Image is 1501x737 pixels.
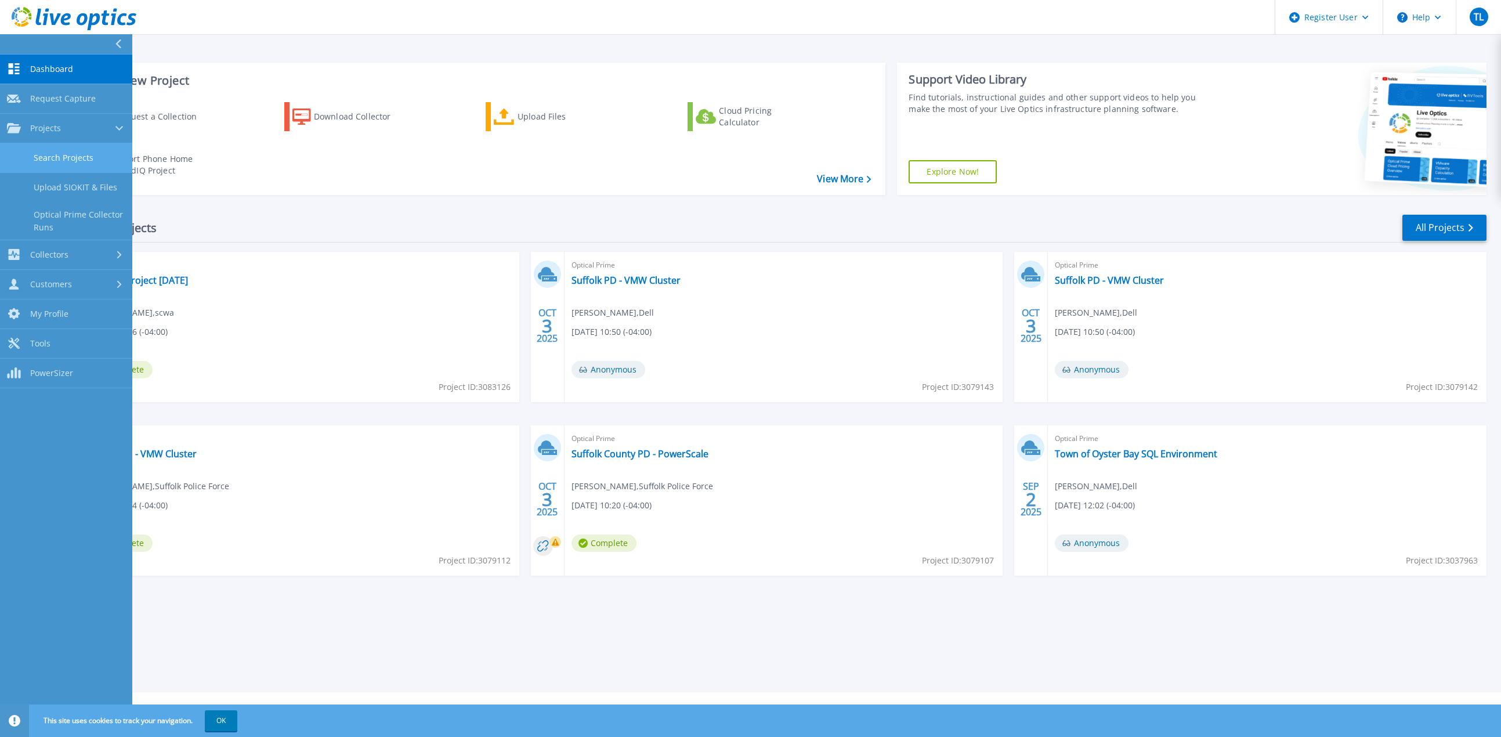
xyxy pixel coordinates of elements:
div: Cloud Pricing Calculator [719,105,812,128]
a: Upload Files [486,102,615,131]
span: 2 [1026,494,1036,504]
a: Town of Oyster Bay SQL Environment [1055,448,1217,460]
span: Project ID: 3079143 [922,381,994,393]
span: Projects [30,123,61,133]
span: Anonymous [1055,361,1129,378]
span: Project ID: 3079112 [439,554,511,567]
a: All Projects [1402,215,1486,241]
span: Project ID: 3079107 [922,554,994,567]
span: [DATE] 10:50 (-04:00) [572,326,652,338]
span: [DATE] 12:02 (-04:00) [1055,499,1135,512]
span: Optical Prime [572,432,996,445]
span: Tools [30,338,50,349]
span: Project ID: 3037963 [1406,554,1478,567]
a: Suffolk PD - VMW Cluster [88,448,197,460]
span: Project ID: 3079142 [1406,381,1478,393]
a: VMware Project [DATE] [88,274,188,286]
div: Support Video Library [909,72,1213,87]
span: [PERSON_NAME] , Dell [572,306,654,319]
a: Download Collector [284,102,414,131]
a: View More [817,174,871,185]
a: Request a Collection [82,102,212,131]
div: Request a Collection [115,105,208,128]
span: Optical Prime [88,432,512,445]
span: [PERSON_NAME] , Suffolk Police Force [88,480,229,493]
span: Optical Prime [88,259,512,272]
span: [DATE] 10:50 (-04:00) [1055,326,1135,338]
span: PowerSizer [30,368,73,378]
span: Dashboard [30,64,73,74]
span: Project ID: 3083126 [439,381,511,393]
span: TL [1474,12,1484,21]
span: Anonymous [572,361,645,378]
span: Complete [572,534,636,552]
div: SEP 2025 [1020,478,1042,521]
span: [PERSON_NAME] , Suffolk Police Force [572,480,713,493]
div: OCT 2025 [1020,305,1042,347]
span: 3 [542,494,552,504]
div: OCT 2025 [536,305,558,347]
a: Suffolk PD - VMW Cluster [1055,274,1164,286]
a: Explore Now! [909,160,997,183]
span: Optical Prime [1055,259,1480,272]
div: Upload Files [518,105,610,128]
button: OK [205,710,237,731]
span: This site uses cookies to track your navigation. [32,710,237,731]
div: Find tutorials, instructional guides and other support videos to help you make the most of your L... [909,92,1213,115]
div: OCT 2025 [536,478,558,521]
span: Optical Prime [572,259,996,272]
span: Anonymous [1055,534,1129,552]
span: Customers [30,279,72,290]
h3: Start a New Project [82,74,871,87]
span: Optical Prime [1055,432,1480,445]
span: 3 [1026,321,1036,331]
span: Request Capture [30,93,96,104]
span: [PERSON_NAME] , Dell [1055,306,1137,319]
div: Download Collector [314,105,407,128]
a: Suffolk PD - VMW Cluster [572,274,681,286]
span: [DATE] 10:20 (-04:00) [572,499,652,512]
a: Suffolk County PD - PowerScale [572,448,708,460]
span: 3 [542,321,552,331]
span: Collectors [30,250,68,260]
div: Import Phone Home CloudIQ Project [114,153,204,176]
a: Cloud Pricing Calculator [688,102,817,131]
span: [PERSON_NAME] , Dell [1055,480,1137,493]
span: My Profile [30,309,68,319]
